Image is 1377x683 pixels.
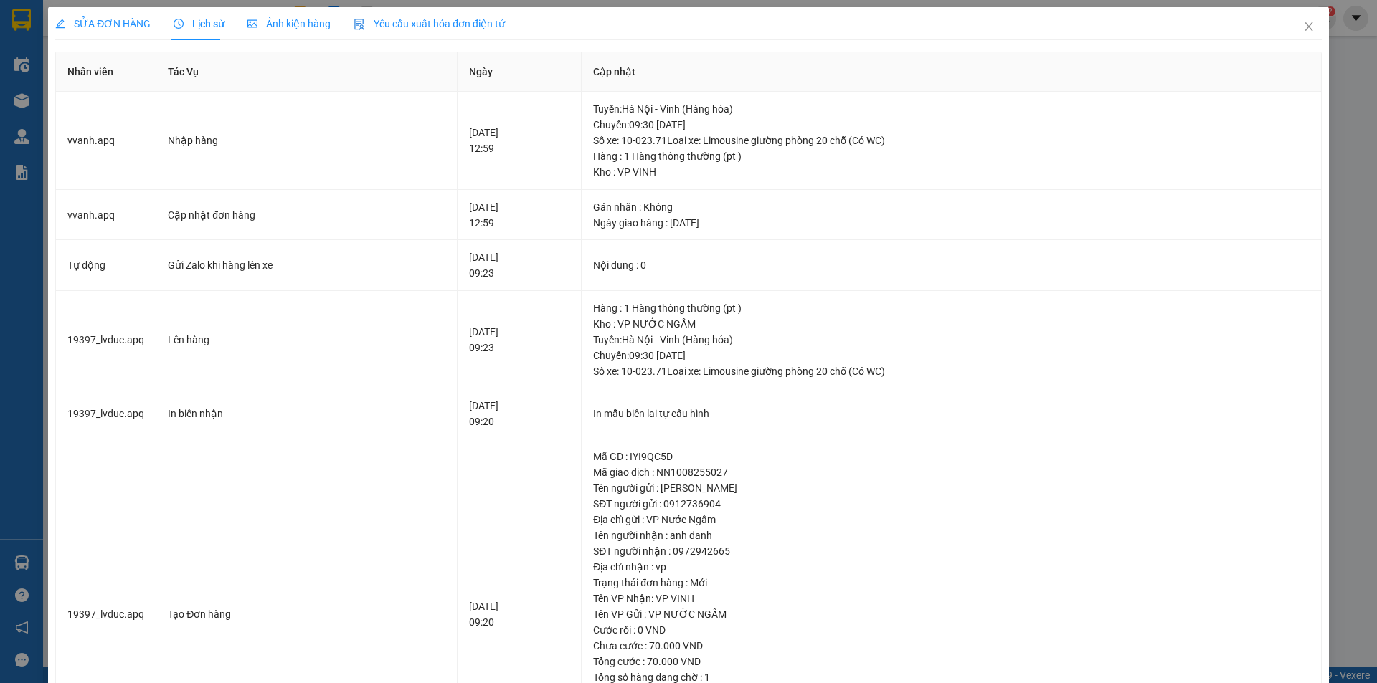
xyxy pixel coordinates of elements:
div: Nội dung : 0 [593,257,1310,273]
div: Tổng cước : 70.000 VND [593,654,1310,669]
div: Trạng thái đơn hàng : Mới [593,575,1310,591]
div: Lên hàng [168,332,445,348]
div: Hàng : 1 Hàng thông thường (pt ) [593,148,1310,164]
div: Ngày giao hàng : [DATE] [593,215,1310,231]
span: Lịch sử [174,18,224,29]
td: 19397_lvduc.apq [56,291,156,389]
button: Close [1289,7,1329,47]
td: 19397_lvduc.apq [56,388,156,439]
span: Ảnh kiện hàng [247,18,331,29]
div: Kho : VP NƯỚC NGẦM [593,316,1310,332]
div: Gửi Zalo khi hàng lên xe [168,257,445,273]
div: [DATE] 09:23 [469,324,569,355]
img: icon [354,19,365,30]
div: Chưa cước : 70.000 VND [593,638,1310,654]
div: Tên người gửi : [PERSON_NAME] [593,480,1310,496]
div: Nhập hàng [168,133,445,148]
div: In biên nhận [168,406,445,421]
div: [DATE] 09:20 [469,598,569,630]
th: Nhân viên [56,52,156,92]
div: Mã giao dịch : NN1008255027 [593,464,1310,480]
th: Ngày [458,52,582,92]
div: Tuyến : Hà Nội - Vinh (Hàng hóa) Chuyến: 09:30 [DATE] Số xe: 10-023.71 Loại xe: Limousine giường ... [593,332,1310,379]
div: [DATE] 09:23 [469,249,569,281]
div: Tên người nhận : anh danh [593,527,1310,543]
div: Tạo Đơn hàng [168,606,445,622]
div: Địa chỉ gửi : VP Nước Ngầm [593,512,1310,527]
span: Yêu cầu xuất hóa đơn điện tử [354,18,505,29]
div: SĐT người gửi : 0912736904 [593,496,1310,512]
td: vvanh.apq [56,92,156,190]
td: vvanh.apq [56,190,156,241]
div: Tên VP Gửi : VP NƯỚC NGẦM [593,606,1310,622]
td: Tự động [56,240,156,291]
span: close [1303,21,1315,32]
div: Mã GD : IYI9QC5D [593,449,1310,464]
span: SỬA ĐƠN HÀNG [55,18,151,29]
div: [DATE] 09:20 [469,398,569,429]
div: Tên VP Nhận: VP VINH [593,591,1310,606]
div: Gán nhãn : Không [593,199,1310,215]
div: Cước rồi : 0 VND [593,622,1310,638]
div: [DATE] 12:59 [469,125,569,156]
span: clock-circle [174,19,184,29]
div: Hàng : 1 Hàng thông thường (pt ) [593,300,1310,316]
div: SĐT người nhận : 0972942665 [593,543,1310,559]
div: Địa chỉ nhận : vp [593,559,1310,575]
span: picture [247,19,257,29]
span: edit [55,19,65,29]
div: In mẫu biên lai tự cấu hình [593,406,1310,421]
div: Cập nhật đơn hàng [168,207,445,223]
div: Tuyến : Hà Nội - Vinh (Hàng hóa) Chuyến: 09:30 [DATE] Số xe: 10-023.71 Loại xe: Limousine giường ... [593,101,1310,148]
th: Cập nhật [582,52,1322,92]
th: Tác Vụ [156,52,458,92]
div: Kho : VP VINH [593,164,1310,180]
div: [DATE] 12:59 [469,199,569,231]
